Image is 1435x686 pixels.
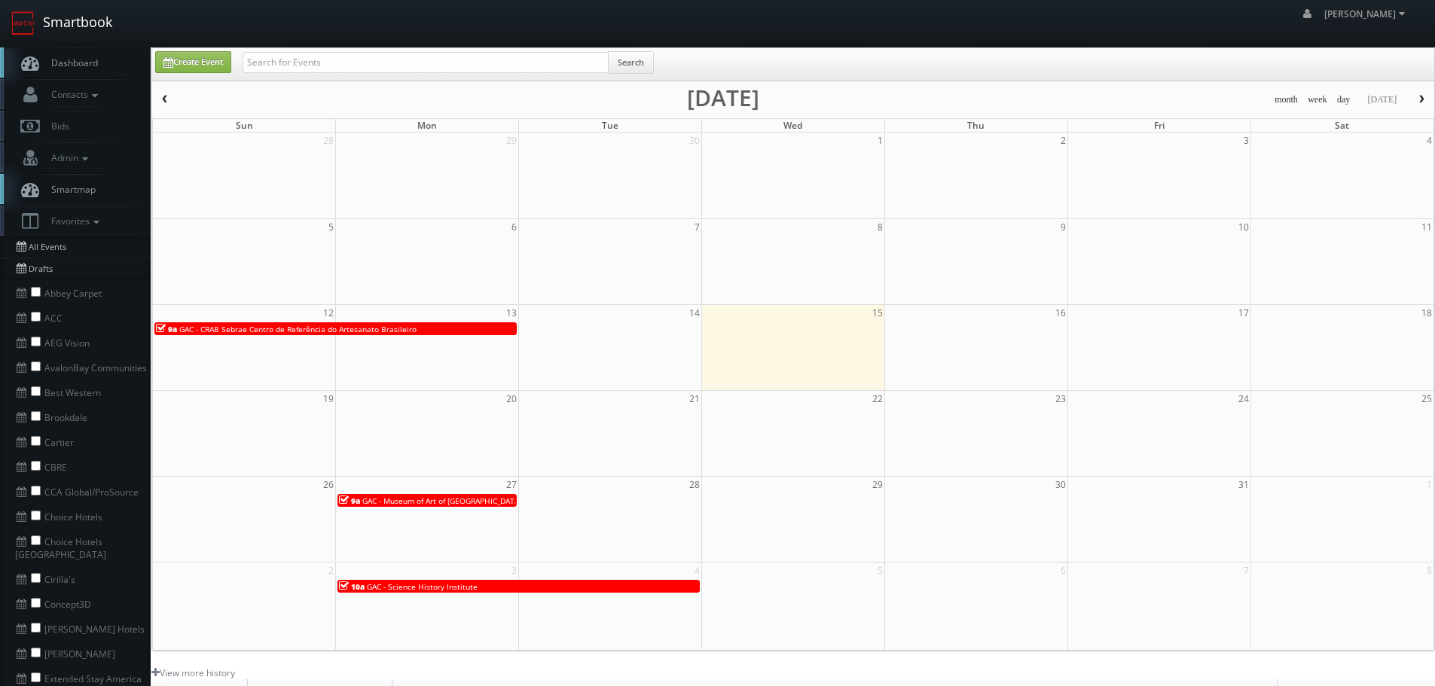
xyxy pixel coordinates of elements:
span: 20 [505,391,518,407]
span: 10 [1237,219,1250,235]
span: Contacts [44,88,102,101]
span: [PERSON_NAME] [1324,8,1409,20]
span: 13 [505,305,518,321]
span: Wed [783,119,802,132]
button: day [1332,90,1356,109]
span: 8 [1425,563,1433,578]
span: 29 [505,133,518,148]
span: 28 [322,133,335,148]
h2: [DATE] [687,90,759,105]
span: 1 [1425,477,1433,492]
span: Mon [417,119,437,132]
span: 11 [1420,219,1433,235]
span: GAC - Science History Institute [367,581,478,592]
span: 2 [327,563,335,578]
span: 7 [1242,563,1250,578]
button: month [1269,90,1303,109]
span: 6 [510,219,518,235]
span: 9a [339,495,360,506]
span: 5 [327,219,335,235]
span: 21 [688,391,701,407]
span: 4 [1425,133,1433,148]
span: 7 [693,219,701,235]
span: 6 [1059,563,1067,578]
span: 3 [510,563,518,578]
span: 30 [1054,477,1067,492]
span: Fri [1154,119,1165,132]
span: 25 [1420,391,1433,407]
span: 9 [1059,219,1067,235]
span: 10a [339,581,365,592]
span: 2 [1059,133,1067,148]
span: Favorites [44,215,103,227]
a: Create Event [155,51,231,73]
span: Dashboard [44,56,98,69]
span: 31 [1237,477,1250,492]
span: Thu [967,119,985,132]
span: Smartmap [44,183,96,196]
span: 14 [688,305,701,321]
button: [DATE] [1362,90,1402,109]
a: View more history [151,666,235,679]
span: 22 [871,391,884,407]
span: 8 [876,219,884,235]
span: Bids [44,120,69,133]
span: 4 [693,563,701,578]
span: 15 [871,305,884,321]
button: week [1302,90,1333,109]
input: Search for Events [243,52,609,73]
span: 27 [505,477,518,492]
span: 5 [876,563,884,578]
span: Admin [44,151,92,164]
span: 23 [1054,391,1067,407]
span: 30 [688,133,701,148]
span: GAC - CRAB Sebrae Centro de Referência do Artesanato Brasileiro [179,324,417,334]
span: 28 [688,477,701,492]
span: 16 [1054,305,1067,321]
span: 26 [322,477,335,492]
span: 18 [1420,305,1433,321]
img: smartbook-logo.png [11,11,35,35]
span: 3 [1242,133,1250,148]
span: 19 [322,391,335,407]
span: Sat [1335,119,1349,132]
span: 1 [876,133,884,148]
span: Tue [602,119,618,132]
span: 17 [1237,305,1250,321]
span: 9a [156,324,177,334]
span: 24 [1237,391,1250,407]
span: 29 [871,477,884,492]
span: Sun [236,119,253,132]
span: 12 [322,305,335,321]
span: GAC - Museum of Art of [GEOGRAPHIC_DATA][PERSON_NAME] (second shoot) [362,495,636,506]
button: Search [608,51,654,74]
